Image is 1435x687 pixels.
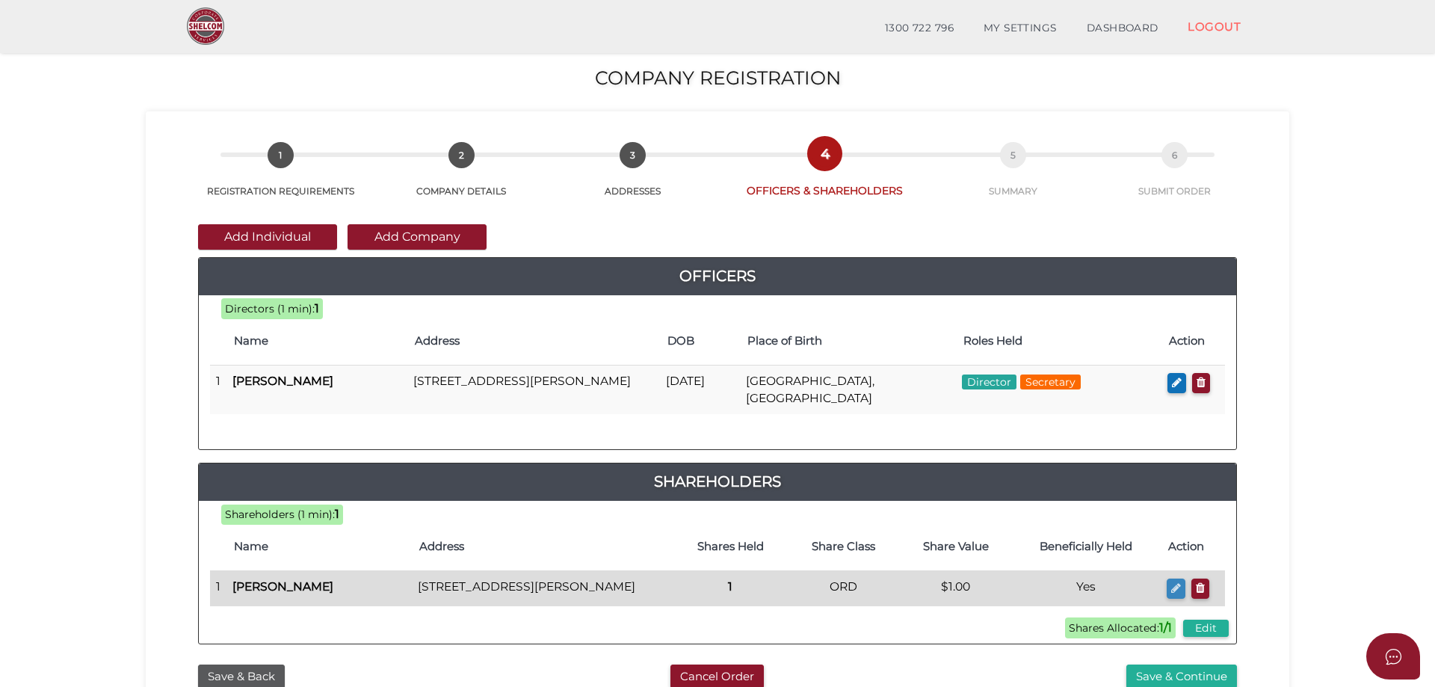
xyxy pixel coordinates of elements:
span: 6 [1161,142,1188,168]
span: Directors (1 min): [225,302,315,315]
span: Director [962,375,1016,389]
h4: Action [1168,540,1218,553]
span: Shareholders (1 min): [225,508,335,521]
h4: Share Value [907,540,1004,553]
b: [PERSON_NAME] [232,374,333,388]
b: 1/1 [1159,620,1172,635]
button: Edit [1183,620,1229,637]
td: [GEOGRAPHIC_DATA], [GEOGRAPHIC_DATA] [740,366,955,414]
button: Add Individual [198,224,337,250]
a: DASHBOARD [1072,13,1173,43]
td: [STREET_ADDRESS][PERSON_NAME] [412,571,673,606]
span: Secretary [1020,375,1081,389]
h4: Shares Held [681,540,780,553]
td: [DATE] [660,366,741,414]
h4: Share Class [794,540,892,553]
a: 3ADDRESSES [546,158,720,197]
span: Shares Allocated: [1065,617,1176,638]
h4: Beneficially Held [1019,540,1153,553]
a: 1REGISTRATION REQUIREMENTS [183,158,377,197]
span: 2 [448,142,475,168]
h4: Place of Birth [747,335,948,348]
h4: Address [415,335,652,348]
b: [PERSON_NAME] [232,579,333,594]
button: Add Company [348,224,487,250]
a: 6SUBMIT ORDER [1097,158,1252,197]
b: 1 [728,579,732,594]
a: Officers [199,264,1236,288]
span: 3 [620,142,646,168]
h4: Name [234,540,404,553]
b: 1 [335,507,339,521]
span: 5 [1000,142,1026,168]
a: 1300 722 796 [870,13,969,43]
td: [STREET_ADDRESS][PERSON_NAME] [407,366,660,414]
a: 4OFFICERS & SHAREHOLDERS [720,157,929,198]
td: $1.00 [900,571,1012,606]
a: 2COMPANY DETAILS [377,158,545,197]
td: 1 [210,571,226,606]
h4: Action [1169,335,1218,348]
b: 1 [315,301,319,315]
span: 1 [268,142,294,168]
span: 4 [812,141,838,167]
a: LOGOUT [1173,11,1256,42]
a: 5SUMMARY [929,158,1096,197]
h4: Roles Held [963,335,1155,348]
h4: DOB [667,335,733,348]
h4: Name [234,335,400,348]
button: Open asap [1366,633,1420,680]
td: Yes [1012,571,1161,606]
td: 1 [210,366,226,414]
a: MY SETTINGS [969,13,1072,43]
td: ORD [787,571,899,606]
a: Shareholders [199,469,1236,493]
h4: Address [419,540,666,553]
